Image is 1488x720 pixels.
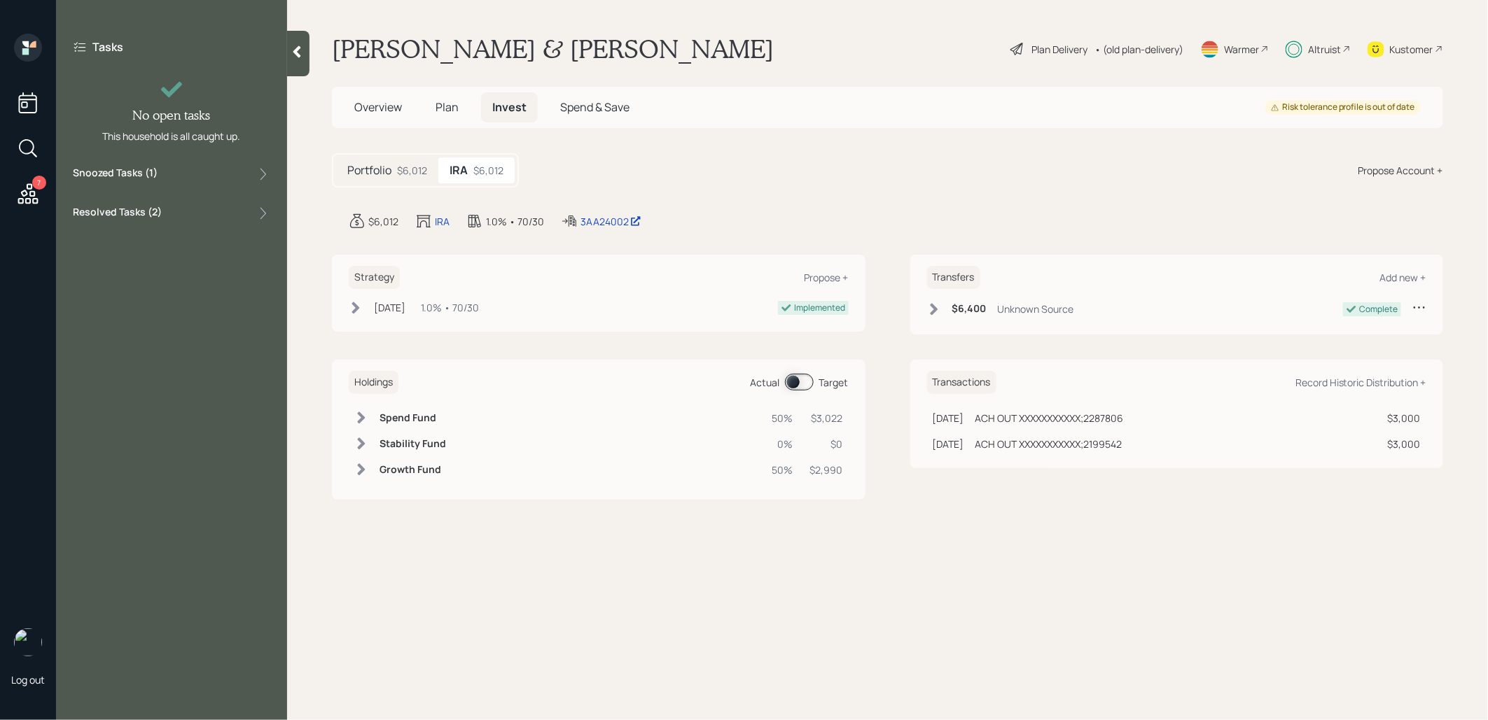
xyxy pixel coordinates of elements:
div: Log out [11,673,45,686]
div: [DATE] [933,411,964,425]
div: ACH OUT XXXXXXXXXXX;2199542 [975,437,1122,451]
div: 50% [772,463,793,477]
div: [DATE] [933,437,964,451]
h6: Growth Fund [380,464,446,476]
label: Tasks [92,39,123,55]
h1: [PERSON_NAME] & [PERSON_NAME] [332,34,774,64]
h5: IRA [450,164,468,177]
div: Implemented [795,302,846,314]
div: Risk tolerance profile is out of date [1271,101,1415,113]
div: Complete [1360,303,1398,316]
h4: No open tasks [133,108,211,123]
div: IRA [435,214,450,229]
div: This household is all caught up. [103,129,241,143]
h5: Portfolio [347,164,391,177]
span: Invest [492,99,527,115]
div: $3,000 [1388,411,1421,425]
h6: Strategy [349,266,400,289]
div: Target [819,375,849,390]
h6: Transactions [927,371,996,394]
div: Propose Account + [1358,163,1443,178]
div: $2,990 [810,463,843,477]
div: Altruist [1308,42,1341,57]
div: $3,022 [810,411,843,425]
div: $6,012 [473,163,503,178]
div: • (old plan-delivery) [1094,42,1183,57]
div: 50% [772,411,793,425]
div: 7 [32,176,46,190]
label: Resolved Tasks ( 2 ) [73,205,162,222]
div: Unknown Source [998,302,1074,316]
div: $6,012 [397,163,427,178]
span: Plan [436,99,459,115]
div: Actual [751,375,780,390]
div: 1.0% • 70/30 [421,300,479,315]
img: treva-nostdahl-headshot.png [14,628,42,656]
div: Record Historic Distribution + [1295,376,1426,389]
div: $6,012 [368,214,398,229]
div: 0% [772,437,793,451]
h6: Spend Fund [380,412,446,424]
label: Snoozed Tasks ( 1 ) [73,166,158,183]
h6: $6,400 [952,303,987,315]
div: Add new + [1380,271,1426,284]
h6: Stability Fund [380,438,446,450]
div: 3AA24002 [580,214,641,229]
div: Plan Delivery [1031,42,1087,57]
h6: Transfers [927,266,980,289]
div: ACH OUT XXXXXXXXXXX;2287806 [975,411,1124,425]
span: Spend & Save [560,99,630,115]
div: $3,000 [1388,437,1421,451]
h6: Holdings [349,371,398,394]
div: Propose + [805,271,849,284]
div: [DATE] [374,300,405,315]
div: Warmer [1224,42,1259,57]
div: $0 [810,437,843,451]
div: Kustomer [1390,42,1433,57]
div: 1.0% • 70/30 [486,214,544,229]
span: Overview [354,99,402,115]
